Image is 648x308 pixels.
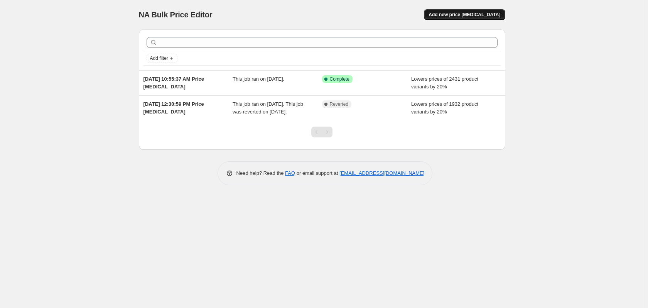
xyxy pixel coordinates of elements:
[285,170,295,176] a: FAQ
[143,76,204,90] span: [DATE] 10:55:37 AM Price [MEDICAL_DATA]
[424,9,505,20] button: Add new price [MEDICAL_DATA]
[330,101,349,107] span: Reverted
[150,55,168,61] span: Add filter
[143,101,204,115] span: [DATE] 12:30:59 PM Price [MEDICAL_DATA]
[233,101,303,115] span: This job ran on [DATE]. This job was reverted on [DATE].
[236,170,285,176] span: Need help? Read the
[411,76,478,90] span: Lowers prices of 2431 product variants by 20%
[429,12,500,18] span: Add new price [MEDICAL_DATA]
[311,127,332,137] nav: Pagination
[411,101,478,115] span: Lowers prices of 1932 product variants by 20%
[330,76,349,82] span: Complete
[339,170,424,176] a: [EMAIL_ADDRESS][DOMAIN_NAME]
[139,10,213,19] span: NA Bulk Price Editor
[147,54,177,63] button: Add filter
[295,170,339,176] span: or email support at
[233,76,284,82] span: This job ran on [DATE].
